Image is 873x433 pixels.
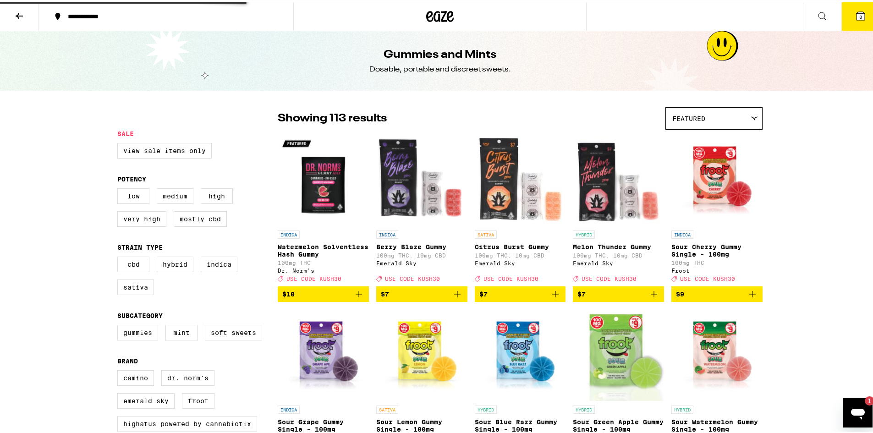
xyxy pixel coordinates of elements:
[475,307,566,399] img: Froot - Sour Blue Razz Gummy Single - 100mg
[843,396,873,426] iframe: Button to launch messaging window, 1 unread message
[573,132,664,285] a: Open page for Melon Thunder Gummy from Emerald Sky
[201,186,233,202] label: High
[671,258,763,264] p: 100mg THC
[278,307,369,399] img: Froot - Sour Grape Gummy Single - 100mg
[376,258,467,264] div: Emerald Sky
[573,251,664,257] p: 100mg THC: 10mg CBD
[157,186,193,202] label: Medium
[282,289,295,296] span: $10
[671,132,763,224] img: Froot - Sour Cherry Gummy Single - 100mg
[475,132,566,224] img: Emerald Sky - Citrus Burst Gummy
[573,241,664,249] p: Melon Thunder Gummy
[161,368,214,384] label: Dr. Norm's
[671,132,763,285] a: Open page for Sour Cherry Gummy Single - 100mg from Froot
[671,404,693,412] p: HYBRID
[117,242,163,249] legend: Strain Type
[376,132,467,285] a: Open page for Berry Blaze Gummy from Emerald Sky
[182,391,214,407] label: Froot
[573,285,664,300] button: Add to bag
[671,417,763,431] p: Sour Watermelon Gummy Single - 100mg
[577,289,586,296] span: $7
[573,307,664,399] img: Froot - Sour Green Apple Gummy Single - 100mg
[573,132,664,224] img: Emerald Sky - Melon Thunder Gummy
[676,289,684,296] span: $9
[278,258,369,264] p: 100mg THC
[475,417,566,431] p: Sour Blue Razz Gummy Single - 100mg
[117,186,149,202] label: Low
[680,274,735,280] span: USE CODE KUSH30
[671,266,763,272] div: Froot
[671,307,763,399] img: Froot - Sour Watermelon Gummy Single - 100mg
[286,274,341,280] span: USE CODE KUSH30
[573,258,664,264] div: Emerald Sky
[117,368,154,384] label: Camino
[117,310,163,318] legend: Subcategory
[205,323,262,339] label: Soft Sweets
[278,417,369,431] p: Sour Grape Gummy Single - 100mg
[201,255,237,270] label: Indica
[672,113,705,121] span: Featured
[475,251,566,257] p: 100mg THC: 10mg CBD
[573,404,595,412] p: HYBRID
[376,229,398,237] p: INDICA
[165,323,198,339] label: Mint
[376,132,467,224] img: Emerald Sky - Berry Blaze Gummy
[278,109,387,125] p: Showing 113 results
[671,285,763,300] button: Add to bag
[117,128,134,136] legend: Sale
[475,229,497,237] p: SATIVA
[157,255,193,270] label: Hybrid
[475,258,566,264] div: Emerald Sky
[385,274,440,280] span: USE CODE KUSH30
[376,251,467,257] p: 100mg THC: 10mg CBD
[369,63,511,73] div: Dosable, portable and discreet sweets.
[479,289,488,296] span: $7
[117,141,212,157] label: View Sale Items Only
[376,307,467,399] img: Froot - Sour Lemon Gummy Single - 100mg
[117,391,175,407] label: Emerald Sky
[278,266,369,272] div: Dr. Norm's
[278,132,369,224] img: Dr. Norm's - Watermelon Solventless Hash Gummy
[278,241,369,256] p: Watermelon Solventless Hash Gummy
[117,414,257,430] label: Highatus Powered by Cannabiotix
[573,417,664,431] p: Sour Green Apple Gummy Single - 100mg
[671,241,763,256] p: Sour Cherry Gummy Single - 100mg
[117,209,166,225] label: Very High
[573,229,595,237] p: HYBRID
[117,255,149,270] label: CBD
[117,174,146,181] legend: Potency
[381,289,389,296] span: $7
[483,274,538,280] span: USE CODE KUSH30
[278,229,300,237] p: INDICA
[475,285,566,300] button: Add to bag
[475,241,566,249] p: Citrus Burst Gummy
[278,285,369,300] button: Add to bag
[376,417,467,431] p: Sour Lemon Gummy Single - 100mg
[174,209,227,225] label: Mostly CBD
[582,274,637,280] span: USE CODE KUSH30
[117,278,154,293] label: Sativa
[859,12,862,18] span: 3
[278,404,300,412] p: INDICA
[384,45,496,61] h1: Gummies and Mints
[475,404,497,412] p: HYBRID
[278,132,369,285] a: Open page for Watermelon Solventless Hash Gummy from Dr. Norm's
[117,323,158,339] label: Gummies
[376,404,398,412] p: SATIVA
[475,132,566,285] a: Open page for Citrus Burst Gummy from Emerald Sky
[376,285,467,300] button: Add to bag
[376,241,467,249] p: Berry Blaze Gummy
[117,356,138,363] legend: Brand
[671,229,693,237] p: INDICA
